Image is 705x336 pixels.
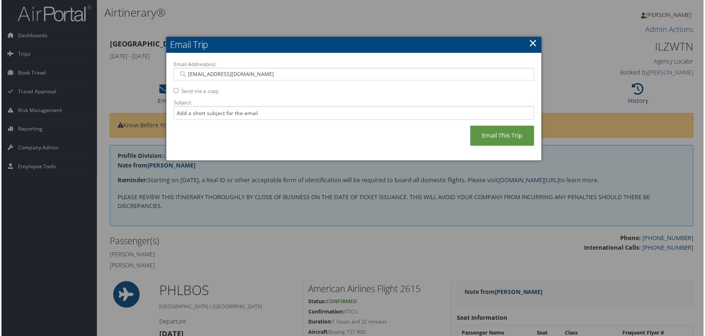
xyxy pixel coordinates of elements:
label: Subject: [173,99,535,107]
a: × [530,36,538,51]
input: Add a short subject for the email [173,107,535,120]
a: Email This Trip [471,126,535,146]
label: Send me a copy [181,88,218,95]
h2: Email Trip [166,37,542,53]
label: Email Address(es): [173,61,535,68]
input: Email address (Separate multiple email addresses with commas) [178,71,530,78]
